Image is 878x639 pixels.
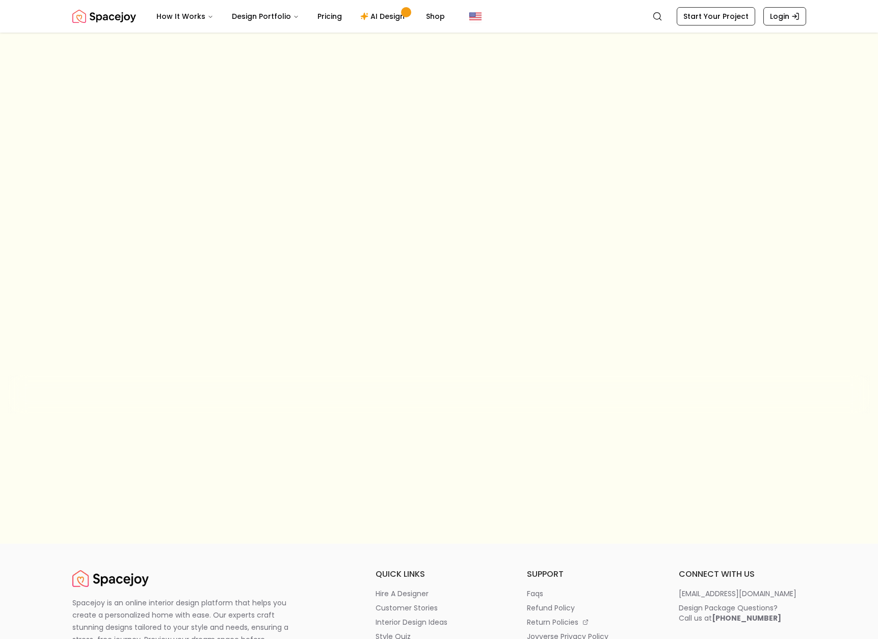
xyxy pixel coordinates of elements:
[148,6,222,27] button: How It Works
[72,568,149,589] img: Spacejoy Logo
[352,6,416,27] a: AI Design
[677,7,755,25] a: Start Your Project
[376,617,447,627] p: interior design ideas
[679,568,806,580] h6: connect with us
[527,603,575,613] p: refund policy
[527,603,654,613] a: refund policy
[376,568,503,580] h6: quick links
[679,603,806,623] a: Design Package Questions?Call us at[PHONE_NUMBER]
[712,613,781,623] b: [PHONE_NUMBER]
[527,589,654,599] a: faqs
[527,617,654,627] a: return policies
[469,10,482,22] img: United States
[376,589,429,599] p: hire a designer
[376,603,503,613] a: customer stories
[527,568,654,580] h6: support
[309,6,350,27] a: Pricing
[679,589,806,599] a: [EMAIL_ADDRESS][DOMAIN_NAME]
[763,7,806,25] a: Login
[376,603,438,613] p: customer stories
[376,617,503,627] a: interior design ideas
[679,589,796,599] p: [EMAIL_ADDRESS][DOMAIN_NAME]
[527,589,543,599] p: faqs
[679,603,781,623] div: Design Package Questions? Call us at
[224,6,307,27] button: Design Portfolio
[418,6,453,27] a: Shop
[148,6,453,27] nav: Main
[72,6,136,27] img: Spacejoy Logo
[527,617,578,627] p: return policies
[376,589,503,599] a: hire a designer
[72,6,136,27] a: Spacejoy
[72,568,149,589] a: Spacejoy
